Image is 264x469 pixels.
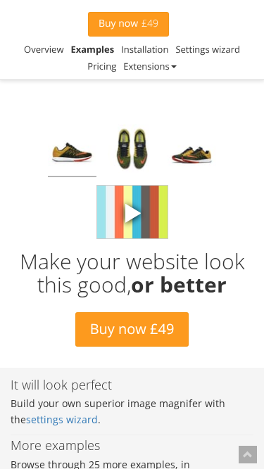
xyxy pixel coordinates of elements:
a: Overview [24,43,63,56]
a: settings wizard [26,413,98,426]
img: Magic Zoom Plus - Examples [48,124,96,177]
h3: It will look perfect [11,378,253,392]
img: Magic Zoom Plus - Examples [108,124,156,177]
a: Buy now £49 [75,312,189,347]
a: Buy now£49 [88,12,169,37]
a: Installation [121,43,168,56]
img: Magic Zoom Plus - Examples [97,186,168,238]
a: Pricing [87,60,116,72]
a: Settings wizard [175,43,240,56]
h3: More examples [11,439,253,453]
a: Extensions [123,60,176,72]
img: Magic Zoom Plus - Examples [168,124,216,177]
p: Build your own superior image magnifer with the . [11,395,253,428]
a: Examples [70,43,114,56]
h2: Make your website look this good, [11,250,253,296]
span: £49 [138,18,158,30]
b: or better [131,270,227,299]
